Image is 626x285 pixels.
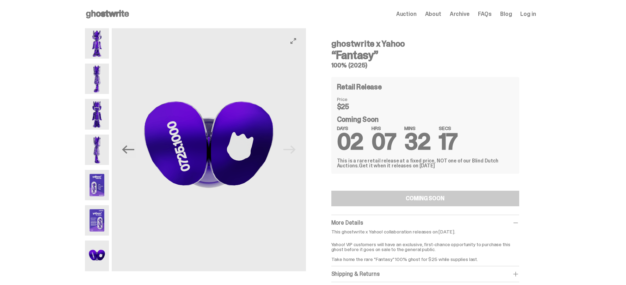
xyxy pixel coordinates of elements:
a: Log in [520,11,536,17]
h4: Retail Release [337,83,382,90]
dd: $25 [337,103,372,110]
span: MINS [404,126,430,131]
div: Shipping & Returns [331,271,519,278]
a: FAQs [478,11,492,17]
img: Yahoo-HG---4.png [85,135,109,165]
h3: “Fantasy” [331,49,519,61]
span: SECS [439,126,458,131]
div: This is a rare retail release at a fixed price, NOT one of our Blind Dutch Auctions. [337,158,514,168]
span: 17 [439,127,458,156]
a: Auction [396,11,417,17]
img: Yahoo-HG---7.png [85,241,109,271]
p: This ghostwrite x Yahoo! collaboration releases on [DATE]. [331,229,519,234]
button: Previous [120,142,136,158]
img: Yahoo-HG---7.png [112,28,306,271]
img: Yahoo-HG---1.png [85,28,109,59]
span: More Details [331,219,363,226]
dt: Price [337,97,372,102]
a: Archive [450,11,469,17]
span: Get it when it releases on [DATE] [359,162,435,169]
img: Yahoo-HG---6.png [85,205,109,236]
span: 02 [337,127,363,156]
img: Yahoo-HG---2.png [85,64,109,94]
button: COMING SOON [331,191,519,206]
div: Coming Soon [337,116,514,150]
a: Blog [500,11,512,17]
span: 07 [372,127,396,156]
img: Yahoo-HG---3.png [85,99,109,129]
h5: 100% (2025) [331,62,519,69]
img: Yahoo-HG---5.png [85,170,109,200]
a: About [425,11,441,17]
h4: ghostwrite x Yahoo [331,40,519,48]
span: DAYS [337,126,363,131]
span: HRS [372,126,396,131]
span: 32 [404,127,430,156]
p: Yahoo! VIP customers will have an exclusive, first-chance opportunity to purchase this ghost befo... [331,237,519,262]
button: View full-screen [289,37,297,45]
div: COMING SOON [406,196,444,201]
